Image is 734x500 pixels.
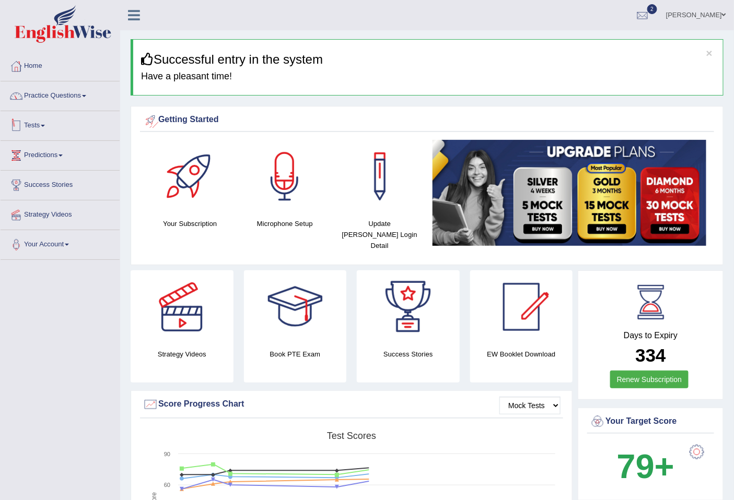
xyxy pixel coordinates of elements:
tspan: Test scores [327,431,376,441]
h4: Strategy Videos [131,349,234,360]
a: Renew Subscription [610,371,689,388]
a: Strategy Videos [1,200,120,227]
div: Your Target Score [590,414,712,430]
b: 334 [635,345,666,365]
h4: Update [PERSON_NAME] Login Detail [337,218,422,251]
a: Your Account [1,230,120,256]
h4: Your Subscription [148,218,232,229]
a: Predictions [1,141,120,167]
a: Tests [1,111,120,137]
h4: Microphone Setup [243,218,328,229]
a: Success Stories [1,171,120,197]
h4: EW Booklet Download [470,349,573,360]
div: Score Progress Chart [143,397,561,412]
text: 90 [164,451,170,457]
div: Getting Started [143,112,712,128]
h4: Have a pleasant time! [141,72,715,82]
h4: Days to Expiry [590,331,712,340]
span: 2 [647,4,658,14]
a: Practice Questions [1,81,120,108]
text: 60 [164,482,170,488]
h4: Book PTE Exam [244,349,347,360]
b: 79+ [617,447,674,485]
img: small5.jpg [433,140,707,246]
button: × [706,47,713,58]
h3: Successful entry in the system [141,53,715,66]
a: Home [1,52,120,78]
h4: Success Stories [357,349,460,360]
